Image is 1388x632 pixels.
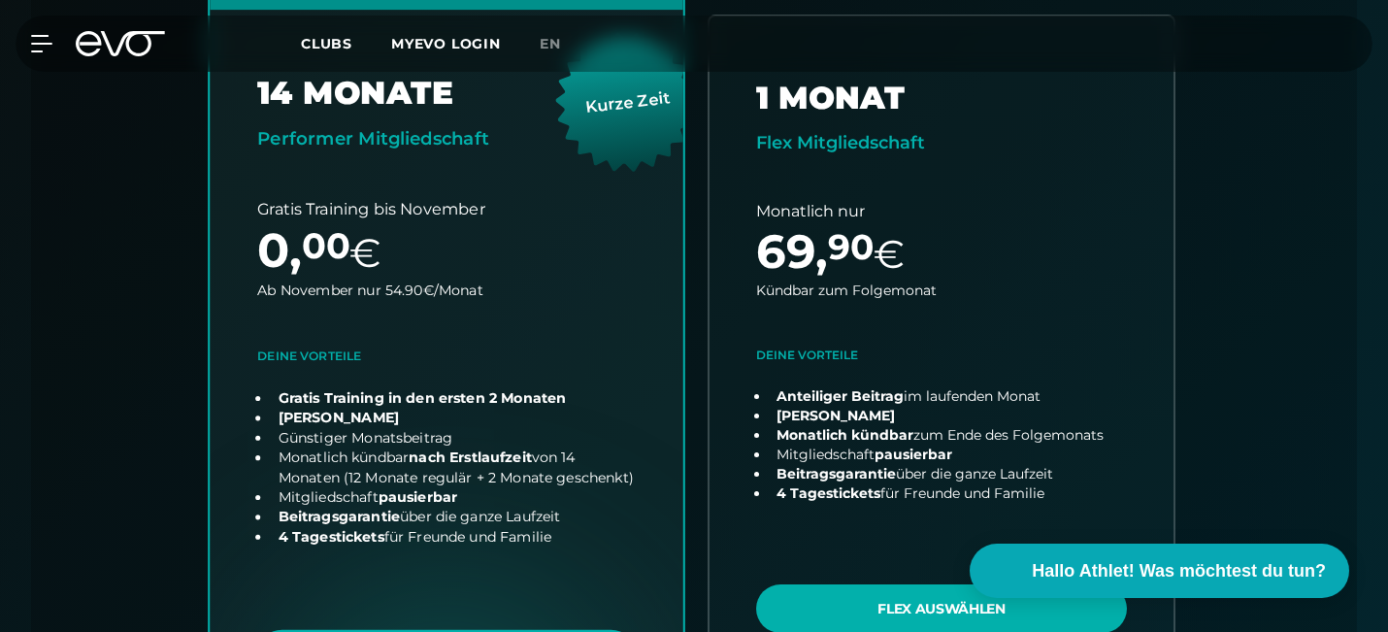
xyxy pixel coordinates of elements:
[391,35,501,52] a: MYEVO LOGIN
[970,544,1349,598] button: Hallo Athlet! Was möchtest du tun?
[301,34,391,52] a: Clubs
[1032,558,1326,584] span: Hallo Athlet! Was möchtest du tun?
[301,35,352,52] span: Clubs
[540,35,561,52] span: en
[540,33,584,55] a: en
